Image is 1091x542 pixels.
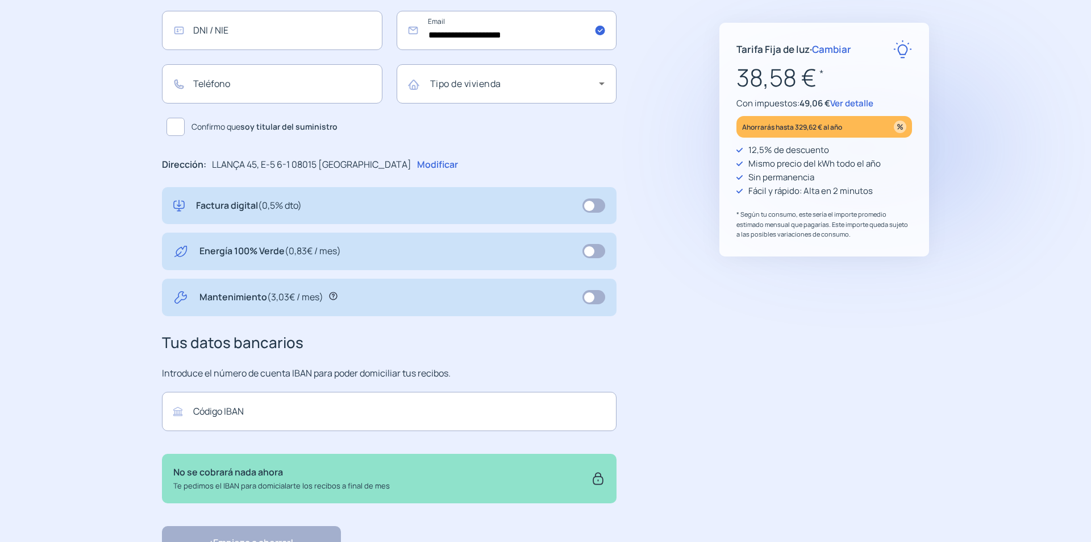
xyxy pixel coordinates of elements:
p: Energía 100% Verde [199,244,341,259]
p: * Según tu consumo, este sería el importe promedio estimado mensual que pagarías. Este importe qu... [736,209,912,239]
p: Factura digital [196,198,302,213]
p: Mantenimiento [199,290,323,305]
span: (0,83€ / mes) [285,245,341,257]
img: percentage_icon.svg [894,121,906,133]
p: Dirección: [162,158,206,172]
p: LLANÇA 45, E-5 6-1 08015 [GEOGRAPHIC_DATA] [212,158,411,172]
p: Fácil y rápido: Alta en 2 minutos [748,184,873,198]
span: (3,03€ / mes) [267,291,323,303]
b: soy titular del suministro [240,121,338,132]
span: Confirmo que [191,121,338,133]
mat-label: Tipo de vivienda [430,77,501,90]
span: Cambiar [812,43,851,56]
p: Sin permanencia [748,171,814,184]
h3: Tus datos bancarios [162,331,617,355]
img: digital-invoice.svg [173,198,185,213]
img: rate-E.svg [893,40,912,59]
p: 38,58 € [736,59,912,97]
img: tool.svg [173,290,188,305]
p: 12,5% de descuento [748,143,829,157]
span: (0,5% dto) [258,199,302,212]
img: secure.svg [591,465,605,491]
p: Tarifa Fija de luz · [736,42,851,57]
p: Mismo precio del kWh todo el año [748,157,881,171]
span: 49,06 € [799,97,830,109]
p: Ahorrarás hasta 329,62 € al año [742,121,842,134]
p: No se cobrará nada ahora [173,465,390,480]
span: Ver detalle [830,97,873,109]
p: Modificar [417,158,458,172]
p: Introduce el número de cuenta IBAN para poder domiciliar tus recibos. [162,366,617,381]
p: Con impuestos: [736,97,912,110]
p: Te pedimos el IBAN para domicialarte los recibos a final de mes [173,480,390,492]
img: energy-green.svg [173,244,188,259]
